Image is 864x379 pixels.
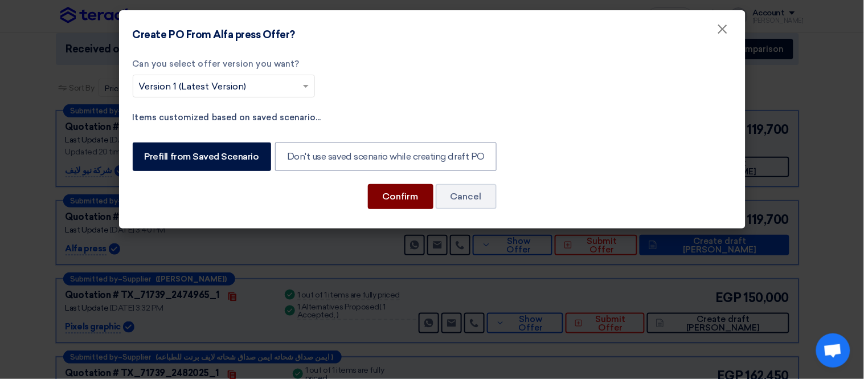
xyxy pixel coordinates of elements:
div: Open chat [816,333,850,368]
label: Items customized based on saved scenario... [133,111,732,124]
button: Confirm [368,184,433,209]
label: Can you select offer version you want? [133,58,315,71]
label: Prefill from Saved Scenario [133,142,271,171]
span: × [717,21,728,43]
button: Close [708,18,738,41]
label: Don't use saved scenario while creating draft PO [275,142,497,171]
button: Cancel [436,184,497,209]
h4: Create PO From Alfa press Offer? [133,27,296,43]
